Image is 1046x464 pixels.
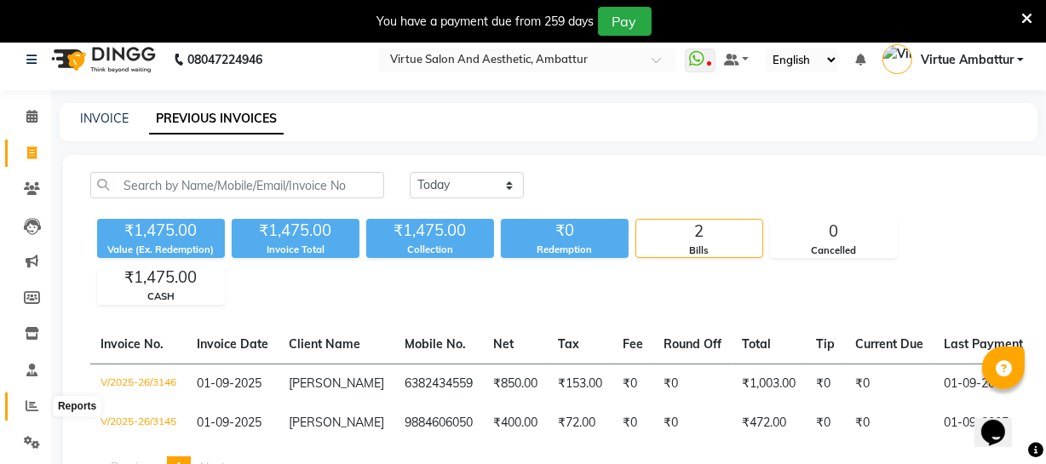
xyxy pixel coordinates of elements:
[548,364,612,404] td: ₹153.00
[90,404,187,443] td: V/2025-26/3145
[653,364,732,404] td: ₹0
[845,364,934,404] td: ₹0
[742,336,771,352] span: Total
[493,336,514,352] span: Net
[501,219,629,243] div: ₹0
[816,336,835,352] span: Tip
[97,219,225,243] div: ₹1,475.00
[366,243,494,257] div: Collection
[558,336,579,352] span: Tax
[664,336,721,352] span: Round Off
[598,7,652,36] button: Pay
[483,364,548,404] td: ₹850.00
[612,364,653,404] td: ₹0
[43,36,160,83] img: logo
[289,336,360,352] span: Client Name
[394,404,483,443] td: 9884606050
[806,404,845,443] td: ₹0
[54,397,101,417] div: Reports
[232,219,359,243] div: ₹1,475.00
[101,336,164,352] span: Invoice No.
[845,404,934,443] td: ₹0
[483,404,548,443] td: ₹400.00
[149,104,284,135] a: PREVIOUS INVOICES
[806,364,845,404] td: ₹0
[232,243,359,257] div: Invoice Total
[921,51,1014,69] span: Virtue Ambattur
[90,172,384,198] input: Search by Name/Mobile/Email/Invoice No
[732,364,806,404] td: ₹1,003.00
[187,36,262,83] b: 08047224946
[623,336,643,352] span: Fee
[636,243,762,258] div: Bills
[90,364,187,404] td: V/2025-26/3146
[197,415,261,430] span: 01-09-2025
[612,404,653,443] td: ₹0
[377,13,595,31] div: You have a payment due from 259 days
[366,219,494,243] div: ₹1,475.00
[732,404,806,443] td: ₹472.00
[80,111,129,126] a: INVOICE
[98,289,224,304] div: CASH
[289,415,384,430] span: [PERSON_NAME]
[197,336,268,352] span: Invoice Date
[771,243,897,258] div: Cancelled
[548,404,612,443] td: ₹72.00
[289,375,384,391] span: [PERSON_NAME]
[882,44,912,74] img: Virtue Ambattur
[855,336,923,352] span: Current Due
[501,243,629,257] div: Redemption
[98,266,224,289] div: ₹1,475.00
[974,396,1029,447] iframe: chat widget
[394,364,483,404] td: 6382434559
[653,404,732,443] td: ₹0
[197,375,261,391] span: 01-09-2025
[636,220,762,243] div: 2
[405,336,466,352] span: Mobile No.
[97,243,225,257] div: Value (Ex. Redemption)
[771,220,897,243] div: 0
